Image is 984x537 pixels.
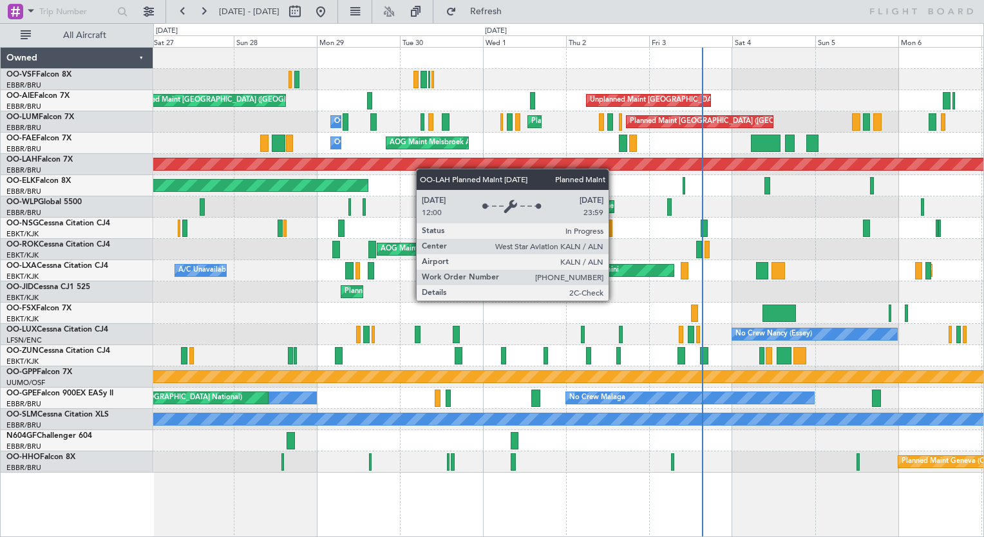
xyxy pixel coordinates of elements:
span: OO-AIE [6,92,34,100]
div: Planned Maint [GEOGRAPHIC_DATA] ([GEOGRAPHIC_DATA] National) [531,112,764,131]
a: OO-NSGCessna Citation CJ4 [6,220,110,227]
span: OO-HHO [6,453,40,461]
a: OO-HHOFalcon 8X [6,453,75,461]
span: OO-LUX [6,326,37,334]
div: Planned Maint Kortrijk-[GEOGRAPHIC_DATA] [345,282,495,301]
span: All Aircraft [33,31,136,40]
div: Thu 2 [566,35,649,47]
div: Mon 6 [898,35,981,47]
div: Owner Melsbroek Air Base [334,112,422,131]
a: OO-LUXCessna Citation CJ4 [6,326,108,334]
a: EBBR/BRU [6,420,41,430]
a: EBBR/BRU [6,123,41,133]
a: OO-FSXFalcon 7X [6,305,71,312]
a: EBBR/BRU [6,208,41,218]
a: EBKT/KJK [6,293,39,303]
a: LFSN/ENC [6,335,42,345]
a: EBBR/BRU [6,463,41,473]
input: Trip Number [39,2,113,21]
div: A/C Unavailable [178,261,232,280]
span: OO-FSX [6,305,36,312]
a: OO-ELKFalcon 8X [6,177,71,185]
a: EBKT/KJK [6,272,39,281]
div: Sun 5 [815,35,898,47]
span: [DATE] - [DATE] [219,6,279,17]
a: OO-LXACessna Citation CJ4 [6,262,108,270]
span: OO-JID [6,283,33,291]
a: OO-FAEFalcon 7X [6,135,71,142]
a: EBBR/BRU [6,102,41,111]
div: [DATE] [485,26,507,37]
a: EBKT/KJK [6,250,39,260]
a: OO-GPEFalcon 900EX EASy II [6,390,113,397]
a: OO-SLMCessna Citation XLS [6,411,109,419]
a: EBBR/BRU [6,144,41,154]
div: No Crew Nancy (Essey) [735,325,812,344]
div: Sat 4 [732,35,815,47]
span: OO-GPP [6,368,37,376]
button: All Aircraft [14,25,140,46]
a: OO-LUMFalcon 7X [6,113,74,121]
div: Tue 30 [400,35,483,47]
div: Fri 3 [649,35,732,47]
div: Planned Maint [GEOGRAPHIC_DATA] ([GEOGRAPHIC_DATA] National) [630,112,863,131]
a: OO-AIEFalcon 7X [6,92,70,100]
a: OO-VSFFalcon 8X [6,71,71,79]
span: OO-FAE [6,135,36,142]
a: EBBR/BRU [6,187,41,196]
a: OO-LAHFalcon 7X [6,156,73,164]
a: OO-JIDCessna CJ1 525 [6,283,90,291]
div: No Crew Malaga [569,388,625,408]
span: OO-ZUN [6,347,39,355]
div: Unplanned Maint [GEOGRAPHIC_DATA] ([GEOGRAPHIC_DATA]) [590,91,802,110]
div: Mon 29 [317,35,400,47]
a: EBBR/BRU [6,165,41,175]
div: Sat 27 [151,35,234,47]
a: EBKT/KJK [6,229,39,239]
span: OO-VSF [6,71,36,79]
div: AOG Maint Rimini [559,261,619,280]
a: EBBR/BRU [6,399,41,409]
div: Wed 1 [483,35,566,47]
span: OO-GPE [6,390,37,397]
a: OO-ZUNCessna Citation CJ4 [6,347,110,355]
span: Refresh [459,7,513,16]
a: OO-ROKCessna Citation CJ4 [6,241,110,249]
span: OO-SLM [6,411,37,419]
span: OO-LUM [6,113,39,121]
div: Planned Maint Milan (Linate) [592,197,685,216]
div: [DATE] [156,26,178,37]
a: OO-GPPFalcon 7X [6,368,72,376]
div: AOG Maint Melsbroek Air Base [390,133,493,153]
div: Planned Maint [GEOGRAPHIC_DATA] ([GEOGRAPHIC_DATA]) [133,91,336,110]
span: N604GF [6,432,37,440]
a: EBKT/KJK [6,357,39,366]
span: OO-ROK [6,241,39,249]
div: Owner Melsbroek Air Base [334,133,422,153]
span: OO-LXA [6,262,37,270]
a: EBBR/BRU [6,80,41,90]
span: OO-ELK [6,177,35,185]
a: UUMO/OSF [6,378,45,388]
span: OO-LAH [6,156,37,164]
span: OO-NSG [6,220,39,227]
a: OO-WLPGlobal 5500 [6,198,82,206]
a: EBBR/BRU [6,442,41,451]
div: Sun 28 [234,35,317,47]
div: AOG Maint Kortrijk-[GEOGRAPHIC_DATA] [381,240,521,259]
button: Refresh [440,1,517,22]
a: EBKT/KJK [6,314,39,324]
a: N604GFChallenger 604 [6,432,92,440]
span: OO-WLP [6,198,38,206]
